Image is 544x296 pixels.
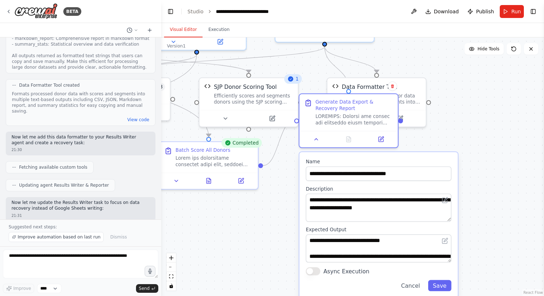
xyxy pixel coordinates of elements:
[316,99,393,112] div: Generate Data Export & Recovery Report
[122,107,167,117] button: Open in side panel
[428,280,452,291] button: Save
[296,76,299,82] span: 1
[136,284,158,293] button: Send
[9,224,153,230] p: Suggested next steps:
[176,147,230,153] div: Batch Score All Donors
[12,147,150,152] div: 21:30
[192,176,226,186] button: View output
[167,281,176,291] button: toggle interactivity
[377,114,423,123] button: Open in side panel
[65,47,253,73] g: Edge from 6caee950-0ccd-40ac-8fc4-20466d6aa302 to 17dc9625-5561-4b99-ab10-aa1e093183f6
[323,267,370,275] label: Async Execution
[12,135,150,146] p: Now let me add this data formatter to your Results Writer agent and create a recovery task:
[167,253,176,263] button: zoom in
[167,272,176,281] button: fit view
[476,8,494,15] span: Publish
[263,117,294,170] g: Edge from fb8a0ece-ab95-4a55-a6bf-0872498a72b7 to e71fd050-81d2-424a-9271-e63747de90ca
[332,135,366,144] button: No output available
[249,114,295,123] button: Open in side panel
[167,253,176,291] div: React Flow controls
[19,164,87,170] span: Fetching available custom tools
[14,3,58,19] img: Logo
[145,266,155,277] button: Click to speak your automation idea
[159,141,259,190] div: CompletedBatch Score All DonorsLorem ips dolorsitame consectet adipi elit, seddoei TEMP-INCID utl...
[124,26,141,35] button: Switch to previous chat
[3,284,34,293] button: Improve
[167,43,186,49] div: Version 1
[511,8,521,15] span: Run
[86,92,165,99] div: Sync data with Google Sheets
[422,5,462,18] button: Download
[166,6,176,17] button: Hide left sidebar
[187,8,289,15] nav: breadcrumb
[477,46,499,52] span: Hide Tools
[464,43,504,55] button: Hide Tools
[204,83,211,90] img: SJP Donor Scoring Tool
[523,291,543,295] a: React Flow attribution
[440,195,450,205] button: Open in editor
[19,82,80,88] span: Data Formatter Tool created
[367,135,394,144] button: Open in side panel
[9,232,104,242] button: Improve automation based on last run
[327,77,427,127] div: Data Formatter ToolData Formatter ToolFormats processed donor data with scores and segments into ...
[63,7,81,16] div: BETA
[18,234,100,240] span: Improve automation based on last run
[198,37,243,47] button: Open in side panel
[187,9,204,14] a: Studio
[342,92,421,105] div: Formats processed donor data with scores and segments into multiple text-based outputs including ...
[299,94,399,148] div: Generate Data Export & Recovery ReportLOREMIPS: Dolorsi ame consec adi elitseddo eiusm tempori ut...
[325,29,371,39] button: Open in side panel
[332,83,339,90] img: Data Formatter Tool
[71,77,171,121] div: Google Sheets3of3Sync data with Google Sheets
[139,286,150,291] span: Send
[321,47,381,73] g: Edge from 47631ef6-d5a0-4df4-b9b0-9cf996fcadd0 to 3aacd10d-2386-41e2-a3d6-5cf6e55cfc5d
[117,47,328,73] g: Edge from 47631ef6-d5a0-4df4-b9b0-9cf996fcadd0 to 98751875-1527-467c-b186-f17a8628fd3b
[19,182,109,188] span: Updating agent Results Writer & Reporter
[176,155,253,168] div: Lorem ips dolorsitame consectet adipi elit, seddoei TEMP-INCID utlab etdolor ma ali enimad minim ...
[214,92,293,105] div: Efficiently scores and segments donors using the SJP scoring algorithm with batch processing capa...
[388,82,397,91] button: Delete node
[434,8,459,15] span: Download
[321,47,353,89] g: Edge from 47631ef6-d5a0-4df4-b9b0-9cf996fcadd0 to e71fd050-81d2-424a-9271-e63747de90ca
[306,227,452,233] label: Expected Output
[306,186,452,192] label: Description
[342,83,397,91] div: Data Formatter Tool
[214,83,277,91] div: SJP Donor Scoring Tool
[500,5,524,18] button: Run
[150,83,165,91] span: Number of enabled actions
[164,22,203,37] button: Visual Editor
[127,117,149,123] button: View code
[12,213,150,218] div: 21:31
[396,280,425,291] button: Cancel
[13,286,31,291] span: Improve
[144,26,155,35] button: Start a new chat
[167,263,176,272] button: zoom out
[464,5,497,18] button: Publish
[203,22,235,37] button: Execution
[199,77,299,127] div: 1SJP Donor Scoring ToolSJP Donor Scoring ToolEfficiently scores and segments donors using the SJP...
[12,200,150,211] p: Now let me update the Results Writer task to focus on data recovery instead of Google Sheets writ...
[65,47,213,137] g: Edge from 6caee950-0ccd-40ac-8fc4-20466d6aa302 to fb8a0ece-ab95-4a55-a6bf-0872498a72b7
[12,91,149,114] div: Formats processed donor data with scores and segments into multiple text-based outputs including ...
[440,236,450,246] button: Open in editor
[65,55,201,137] g: Edge from 1ccce4b3-3e5a-402b-bf37-fae3c876f323 to 960e5245-2eda-41c2-8230-9224f5b49ac1
[227,176,254,186] button: Open in side panel
[306,159,452,165] label: Name
[110,234,127,240] span: Dismiss
[528,6,538,17] button: Show right sidebar
[221,138,262,148] div: Completed
[316,113,393,126] div: LOREMIPS: Dolorsi ame consec adi elitseddo eiusm tempori utla etd magnaaliq eni adm veniam. **Qui...
[106,232,130,242] button: Dismiss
